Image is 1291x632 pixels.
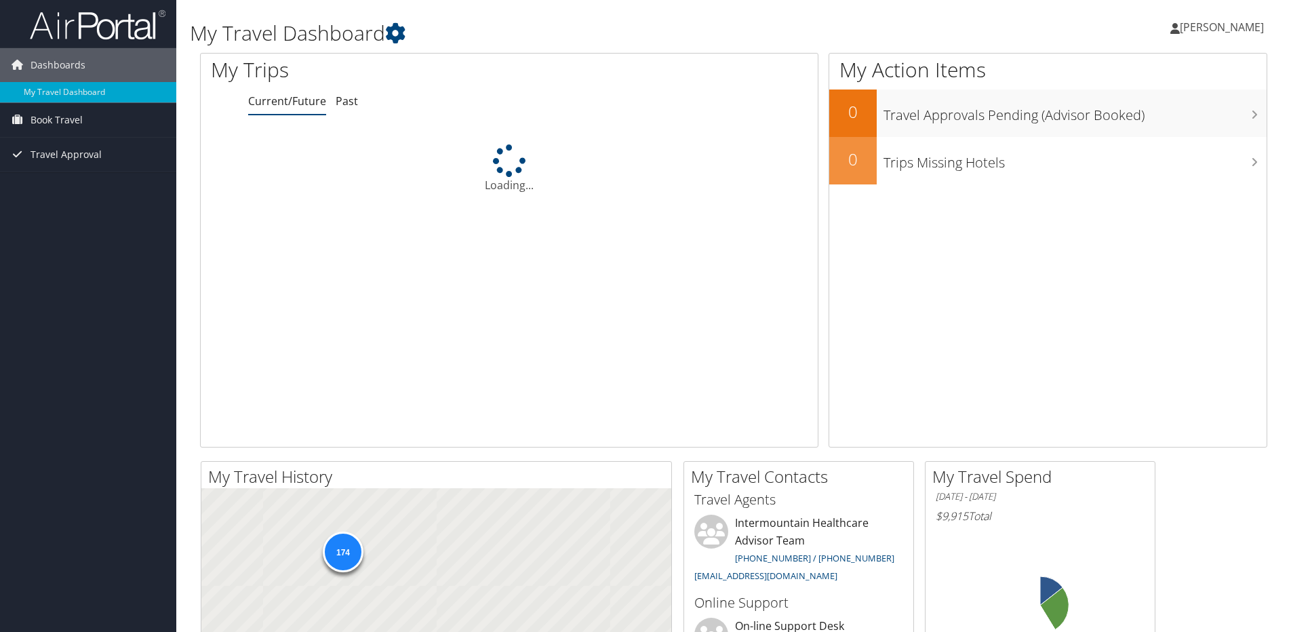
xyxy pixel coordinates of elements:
h2: My Travel Spend [932,465,1155,488]
span: $9,915 [936,509,968,524]
div: 174 [323,532,363,572]
a: [PERSON_NAME] [1170,7,1277,47]
a: Past [336,94,358,108]
div: Loading... [201,144,818,193]
span: Travel Approval [31,138,102,172]
h3: Trips Missing Hotels [883,146,1267,172]
a: [PHONE_NUMBER] / [PHONE_NUMBER] [735,552,894,564]
span: Book Travel [31,103,83,137]
h1: My Action Items [829,56,1267,84]
h6: [DATE] - [DATE] [936,490,1145,503]
h2: 0 [829,100,877,123]
li: Intermountain Healthcare Advisor Team [688,515,910,587]
h2: My Travel Contacts [691,465,913,488]
h2: My Travel History [208,465,671,488]
h3: Travel Agents [694,490,903,509]
h6: Total [936,509,1145,524]
h2: 0 [829,148,877,171]
a: 0Travel Approvals Pending (Advisor Booked) [829,90,1267,137]
a: [EMAIL_ADDRESS][DOMAIN_NAME] [694,570,837,582]
h3: Travel Approvals Pending (Advisor Booked) [883,99,1267,125]
span: Dashboards [31,48,85,82]
h1: My Trips [211,56,551,84]
span: [PERSON_NAME] [1180,20,1264,35]
a: 0Trips Missing Hotels [829,137,1267,184]
h1: My Travel Dashboard [190,19,915,47]
img: airportal-logo.png [30,9,165,41]
h3: Online Support [694,593,903,612]
a: Current/Future [248,94,326,108]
